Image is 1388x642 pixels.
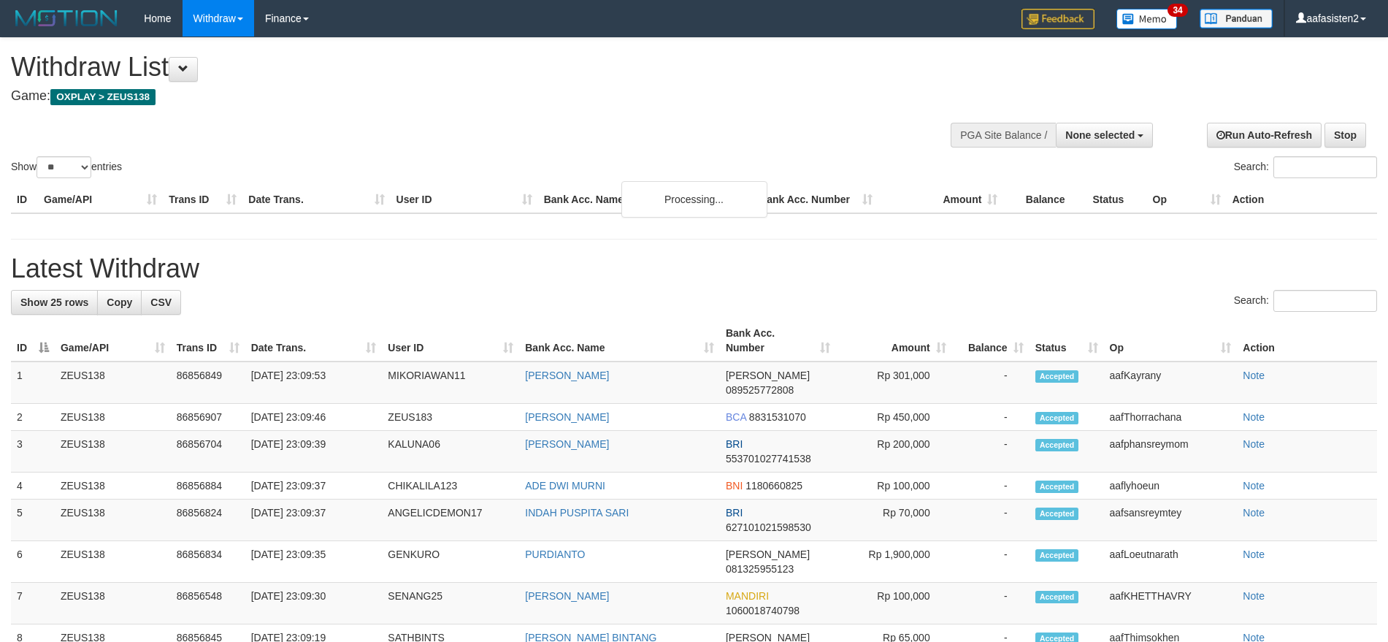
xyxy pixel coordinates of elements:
td: 4 [11,473,55,500]
td: 86856834 [171,541,245,583]
td: [DATE] 23:09:35 [245,541,383,583]
td: ANGELICDEMON17 [382,500,519,541]
td: Rp 100,000 [836,473,952,500]
a: Note [1243,480,1265,492]
a: Show 25 rows [11,290,98,315]
h1: Latest Withdraw [11,254,1377,283]
th: Balance: activate to sort column ascending [952,320,1030,362]
td: ZEUS183 [382,404,519,431]
span: Accepted [1035,549,1079,562]
span: Accepted [1035,370,1079,383]
td: 86856824 [171,500,245,541]
th: Action [1237,320,1377,362]
a: Run Auto-Refresh [1207,123,1322,148]
a: [PERSON_NAME] [525,590,609,602]
td: aafThorrachana [1104,404,1238,431]
td: ZEUS138 [55,473,171,500]
td: 7 [11,583,55,624]
td: 3 [11,431,55,473]
td: - [952,500,1030,541]
td: - [952,362,1030,404]
th: Bank Acc. Number: activate to sort column ascending [720,320,836,362]
td: ZEUS138 [55,583,171,624]
input: Search: [1273,156,1377,178]
td: 1 [11,362,55,404]
a: CSV [141,290,181,315]
td: [DATE] 23:09:53 [245,362,383,404]
td: 86856849 [171,362,245,404]
button: None selected [1056,123,1153,148]
label: Search: [1234,290,1377,312]
h1: Withdraw List [11,53,910,82]
a: Copy [97,290,142,315]
img: panduan.png [1200,9,1273,28]
td: 2 [11,404,55,431]
a: ADE DWI MURNI [525,480,605,492]
span: Copy 1180660825 to clipboard [745,480,802,492]
td: aafLoeutnarath [1104,541,1238,583]
a: Note [1243,411,1265,423]
span: Copy 089525772808 to clipboard [726,384,794,396]
td: 86856907 [171,404,245,431]
td: 86856704 [171,431,245,473]
select: Showentries [37,156,91,178]
span: Accepted [1035,508,1079,520]
td: - [952,541,1030,583]
td: [DATE] 23:09:37 [245,500,383,541]
th: Date Trans.: activate to sort column ascending [245,320,383,362]
a: [PERSON_NAME] [525,411,609,423]
span: Copy 553701027741538 to clipboard [726,453,811,465]
a: Note [1243,438,1265,450]
a: [PERSON_NAME] [525,370,609,381]
span: BNI [726,480,743,492]
td: - [952,473,1030,500]
span: BCA [726,411,746,423]
a: Note [1243,507,1265,519]
th: ID [11,186,38,213]
span: Accepted [1035,481,1079,493]
th: Op [1147,186,1227,213]
td: aaflyhoeun [1104,473,1238,500]
span: Accepted [1035,412,1079,424]
a: [PERSON_NAME] [525,438,609,450]
th: Game/API: activate to sort column ascending [55,320,171,362]
span: BRI [726,507,743,519]
span: [PERSON_NAME] [726,549,810,560]
span: Copy 627101021598530 to clipboard [726,521,811,533]
td: Rp 200,000 [836,431,952,473]
label: Search: [1234,156,1377,178]
a: Stop [1324,123,1366,148]
td: - [952,583,1030,624]
th: Status: activate to sort column ascending [1030,320,1104,362]
td: aafphansreymom [1104,431,1238,473]
td: ZEUS138 [55,431,171,473]
input: Search: [1273,290,1377,312]
td: SENANG25 [382,583,519,624]
span: None selected [1065,129,1135,141]
div: Processing... [621,181,767,218]
td: aafKHETTHAVRY [1104,583,1238,624]
th: User ID [391,186,538,213]
td: Rp 70,000 [836,500,952,541]
td: 86856884 [171,473,245,500]
td: 86856548 [171,583,245,624]
th: Trans ID [163,186,242,213]
a: Note [1243,549,1265,560]
h4: Game: [11,89,910,104]
label: Show entries [11,156,122,178]
th: Amount [878,186,1003,213]
td: [DATE] 23:09:39 [245,431,383,473]
td: ZEUS138 [55,362,171,404]
td: KALUNA06 [382,431,519,473]
span: Copy [107,297,132,308]
td: - [952,431,1030,473]
span: 34 [1167,4,1187,17]
th: Balance [1003,186,1086,213]
img: MOTION_logo.png [11,7,122,29]
th: Op: activate to sort column ascending [1104,320,1238,362]
td: - [952,404,1030,431]
td: aafsansreymtey [1104,500,1238,541]
td: ZEUS138 [55,404,171,431]
td: [DATE] 23:09:46 [245,404,383,431]
td: ZEUS138 [55,541,171,583]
